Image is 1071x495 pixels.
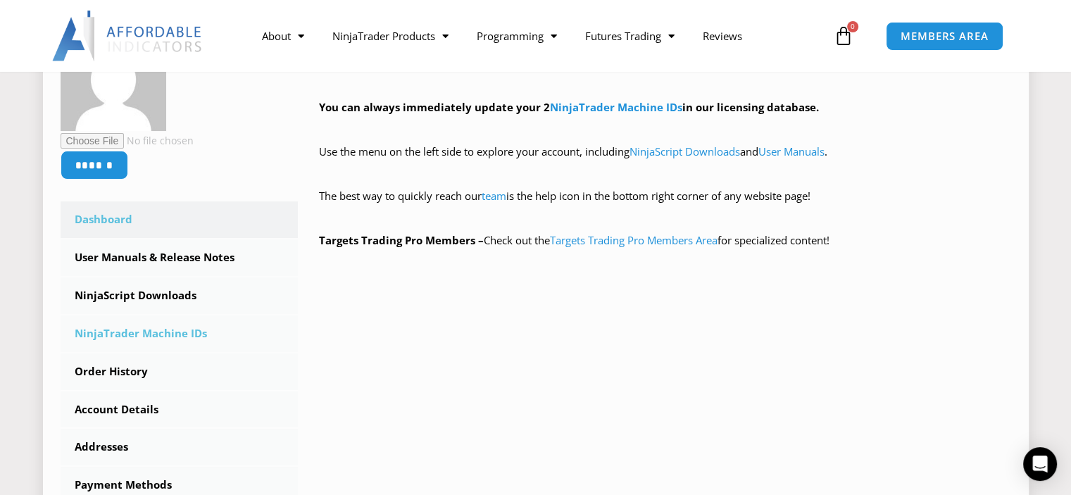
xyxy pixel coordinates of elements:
[61,25,166,131] img: cbec896bb4407536b2e738f2a045bbeafdca797de025e49b755c002ff79f8dc8
[318,20,463,52] a: NinjaTrader Products
[550,100,682,114] a: NinjaTrader Machine IDs
[886,22,1003,51] a: MEMBERS AREA
[319,233,484,247] strong: Targets Trading Pro Members –
[61,277,299,314] a: NinjaScript Downloads
[61,353,299,390] a: Order History
[248,20,830,52] nav: Menu
[689,20,756,52] a: Reviews
[319,100,819,114] strong: You can always immediately update your 2 in our licensing database.
[61,391,299,428] a: Account Details
[319,187,1011,226] p: The best way to quickly reach our is the help icon in the bottom right corner of any website page!
[52,11,203,61] img: LogoAI | Affordable Indicators – NinjaTrader
[61,429,299,465] a: Addresses
[901,31,989,42] span: MEMBERS AREA
[463,20,571,52] a: Programming
[758,144,825,158] a: User Manuals
[319,231,1011,251] p: Check out the for specialized content!
[630,144,740,158] a: NinjaScript Downloads
[319,31,1011,251] div: Hey ! Welcome to the Members Area. Thank you for being a valuable customer!
[61,239,299,276] a: User Manuals & Release Notes
[61,201,299,238] a: Dashboard
[813,15,875,56] a: 0
[248,20,318,52] a: About
[550,233,718,247] a: Targets Trading Pro Members Area
[847,21,858,32] span: 0
[571,20,689,52] a: Futures Trading
[319,142,1011,182] p: Use the menu on the left side to explore your account, including and .
[1023,447,1057,481] div: Open Intercom Messenger
[482,189,506,203] a: team
[61,315,299,352] a: NinjaTrader Machine IDs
